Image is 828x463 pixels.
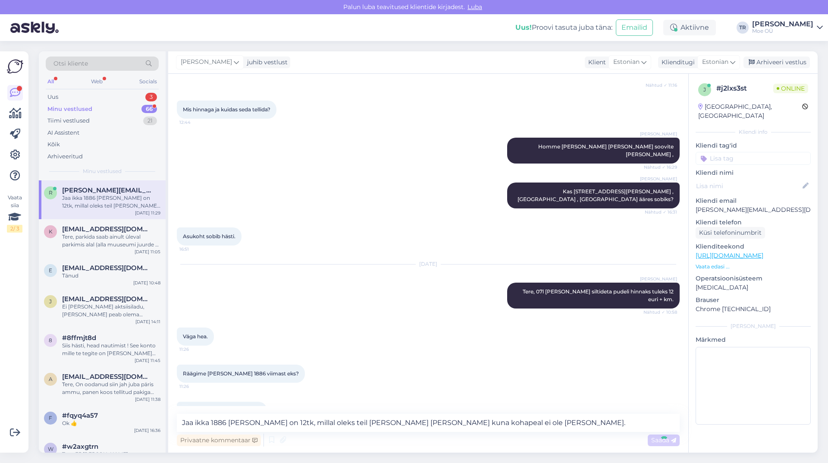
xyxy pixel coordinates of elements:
[640,131,677,137] span: [PERSON_NAME]
[62,295,152,303] span: jaanus@veinimaailm.ee
[696,168,811,177] p: Kliendi nimi
[716,83,773,94] div: # j2lxs3st
[752,21,823,35] a: [PERSON_NAME]Moe OÜ
[62,373,152,381] span: a.kirsel@gmail.com
[696,227,765,239] div: Küsi telefoninumbrit
[138,76,159,87] div: Socials
[47,129,79,137] div: AI Assistent
[696,152,811,165] input: Lisa tag
[53,59,88,68] span: Otsi kliente
[737,22,749,34] div: TR
[177,260,680,268] div: [DATE]
[135,357,160,364] div: [DATE] 11:45
[46,76,56,87] div: All
[183,233,235,239] span: Asukoht sobib hästi.
[696,283,811,292] p: [MEDICAL_DATA]
[62,443,98,450] span: #w2axgtrn
[49,298,52,305] span: j
[696,205,811,214] p: [PERSON_NAME][EMAIL_ADDRESS][DOMAIN_NAME]
[145,93,157,101] div: 3
[183,333,208,340] span: Väga hea.
[7,194,22,233] div: Vaata siia
[7,225,22,233] div: 2 / 3
[183,106,270,113] span: Mis hinnaga ja kuidas seda tellida?
[135,210,160,216] div: [DATE] 11:29
[616,19,653,36] button: Emailid
[62,225,152,233] span: kirs1964@gmail.com
[7,58,23,75] img: Askly Logo
[134,427,160,434] div: [DATE] 16:36
[585,58,606,67] div: Klient
[49,415,52,421] span: f
[696,263,811,271] p: Vaata edasi ...
[696,274,811,283] p: Operatsioonisüsteem
[702,57,728,67] span: Estonian
[133,280,160,286] div: [DATE] 10:48
[179,383,212,390] span: 11:26
[645,209,677,215] span: Nähtud ✓ 16:31
[49,376,53,382] span: a
[696,252,763,259] a: [URL][DOMAIN_NAME]
[703,86,706,93] span: j
[743,57,810,68] div: Arhiveeri vestlus
[49,189,53,196] span: r
[538,143,675,157] span: Homme [PERSON_NAME] [PERSON_NAME] soovite [PERSON_NAME] ,
[62,194,160,210] div: Jaa ikka 1886 [PERSON_NAME] on 12tk, millal oleks teil [PERSON_NAME] [PERSON_NAME] kuna kohapeal ...
[696,335,811,344] p: Märkmed
[696,322,811,330] div: [PERSON_NAME]
[62,334,96,342] span: #8ffmjt8d
[658,58,695,67] div: Klienditugi
[83,167,122,175] span: Minu vestlused
[62,264,152,272] span: ester.saaremets@seesam.ee
[698,102,802,120] div: [GEOGRAPHIC_DATA], [GEOGRAPHIC_DATA]
[640,276,677,282] span: [PERSON_NAME]
[62,412,98,419] span: #fqyq4a57
[696,181,801,191] input: Lisa nimi
[696,196,811,205] p: Kliendi email
[181,57,232,67] span: [PERSON_NAME]
[47,117,90,125] div: Tiimi vestlused
[49,228,53,235] span: k
[135,249,160,255] div: [DATE] 11:05
[49,267,52,274] span: e
[465,3,485,11] span: Luba
[179,119,212,126] span: 12:44
[773,84,808,93] span: Online
[62,272,160,280] div: Tänud
[696,141,811,150] p: Kliendi tag'id
[89,76,104,87] div: Web
[696,242,811,251] p: Klienditeekond
[696,128,811,136] div: Kliendi info
[62,381,160,396] div: Tere, On oodanud siin jah juba päris ammu, panen koos tellitud pakiga [PERSON_NAME]. :)
[644,164,677,170] span: Nähtud ✓ 16:29
[62,419,160,427] div: Ok 👍
[696,296,811,305] p: Brauser
[696,218,811,227] p: Kliendi telefon
[135,396,160,403] div: [DATE] 11:38
[47,93,58,101] div: Uus
[179,346,212,353] span: 11:26
[244,58,288,67] div: juhib vestlust
[49,337,52,343] span: 8
[47,152,83,161] div: Arhiveeritud
[645,82,677,88] span: Nähtud ✓ 11:16
[48,446,53,452] span: w
[62,303,160,318] div: Ei [PERSON_NAME] aktsiisiladu, [PERSON_NAME] peab olema [PERSON_NAME] käitlemis luba. Meie isikli...
[752,21,813,28] div: [PERSON_NAME]
[47,105,92,113] div: Minu vestlused
[515,22,612,33] div: Proovi tasuta juba täna:
[613,57,640,67] span: Estonian
[183,370,299,377] span: Räägime [PERSON_NAME] 1886 viimast eks?
[696,305,811,314] p: Chrome [TECHNICAL_ID]
[47,140,60,149] div: Kõik
[62,186,152,194] span: raul@liive.net
[179,246,212,252] span: 16:51
[517,188,674,202] span: Kas [STREET_ADDRESS][PERSON_NAME] ,[GEOGRAPHIC_DATA] , [GEOGRAPHIC_DATA] ääres sobiks?
[663,20,716,35] div: Aktiivne
[135,318,160,325] div: [DATE] 14:11
[62,342,160,357] div: Siis hästi, head nautimist ! See konto mille te tegite on [PERSON_NAME] probleem. Kuna meil jooks...
[752,28,813,35] div: Moe OÜ
[640,176,677,182] span: [PERSON_NAME]
[62,233,160,249] div: Tere, parkida saab ainult üleval parkimis alal (alla muuseumi juurde ei saa parkida), istekohti m...
[643,309,677,315] span: Nähtud ✓ 10:58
